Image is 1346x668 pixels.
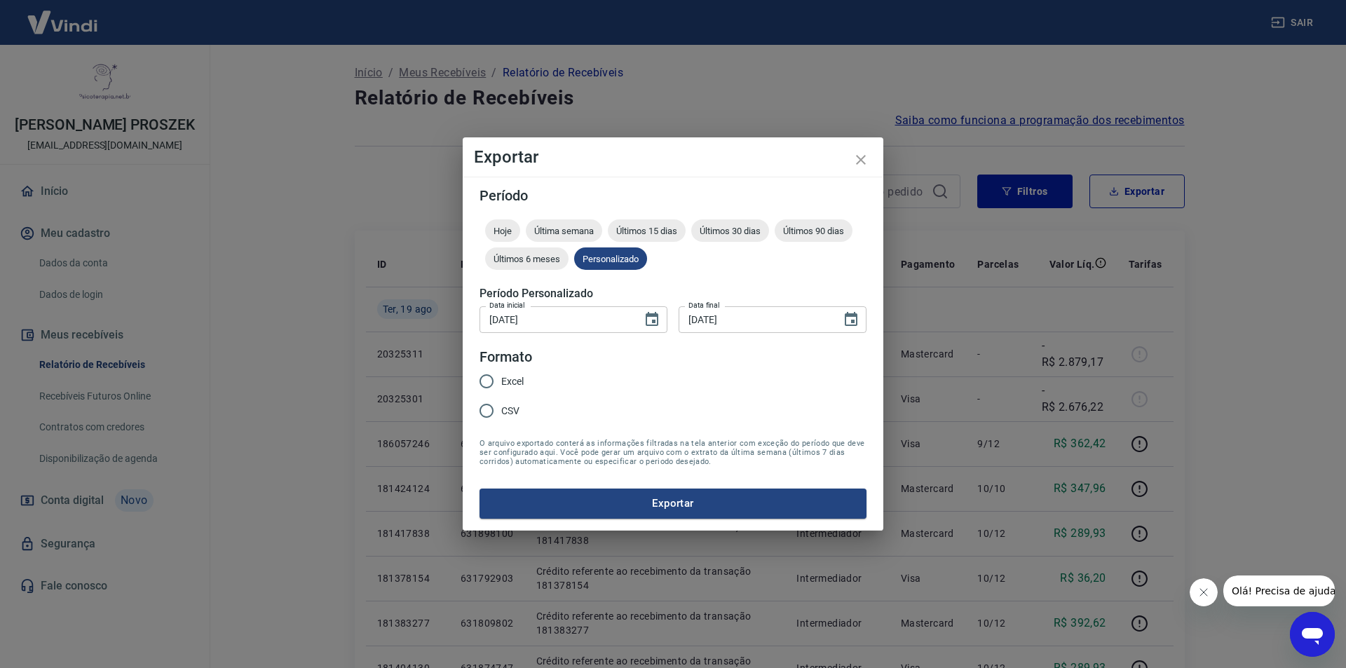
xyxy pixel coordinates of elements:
[480,306,632,332] input: DD/MM/YYYY
[775,219,852,242] div: Últimos 90 dias
[485,254,569,264] span: Últimos 6 meses
[608,219,686,242] div: Últimos 15 dias
[480,439,866,466] span: O arquivo exportado conterá as informações filtradas na tela anterior com exceção do período que ...
[489,300,525,311] label: Data inicial
[775,226,852,236] span: Últimos 90 dias
[480,189,866,203] h5: Período
[574,254,647,264] span: Personalizado
[8,10,118,21] span: Olá! Precisa de ajuda?
[526,219,602,242] div: Última semana
[574,247,647,270] div: Personalizado
[638,306,666,334] button: Choose date, selected date is 19 de ago de 2025
[691,226,769,236] span: Últimos 30 dias
[608,226,686,236] span: Últimos 15 dias
[485,219,520,242] div: Hoje
[485,226,520,236] span: Hoje
[480,287,866,301] h5: Período Personalizado
[501,374,524,389] span: Excel
[688,300,720,311] label: Data final
[480,347,532,367] legend: Formato
[837,306,865,334] button: Choose date, selected date is 19 de ago de 2025
[501,404,519,418] span: CSV
[691,219,769,242] div: Últimos 30 dias
[480,489,866,518] button: Exportar
[1290,612,1335,657] iframe: Botão para abrir a janela de mensagens
[485,247,569,270] div: Últimos 6 meses
[679,306,831,332] input: DD/MM/YYYY
[1223,575,1335,606] iframe: Mensagem da empresa
[1190,578,1218,606] iframe: Fechar mensagem
[474,149,872,165] h4: Exportar
[526,226,602,236] span: Última semana
[844,143,878,177] button: close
